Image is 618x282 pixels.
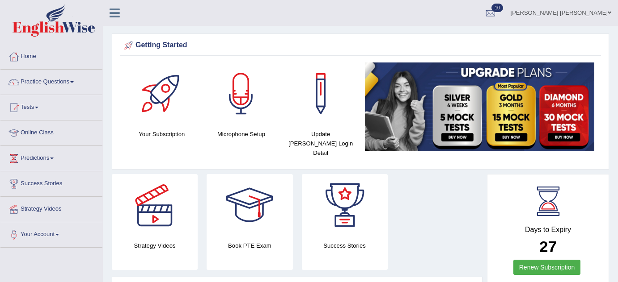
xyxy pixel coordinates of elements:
[0,146,102,168] a: Predictions
[491,4,503,12] span: 10
[539,238,557,255] b: 27
[513,260,581,275] a: Renew Subscription
[302,241,388,250] h4: Success Stories
[0,120,102,143] a: Online Class
[0,171,102,194] a: Success Stories
[206,129,277,139] h4: Microphone Setup
[0,44,102,66] a: Home
[0,70,102,92] a: Practice Questions
[497,226,599,234] h4: Days to Expiry
[0,222,102,245] a: Your Account
[365,62,594,151] img: small5.jpg
[285,129,356,158] h4: Update [PERSON_NAME] Login Detail
[0,95,102,117] a: Tests
[112,241,198,250] h4: Strategy Videos
[122,39,599,52] div: Getting Started
[127,129,197,139] h4: Your Subscription
[0,197,102,219] a: Strategy Videos
[207,241,292,250] h4: Book PTE Exam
